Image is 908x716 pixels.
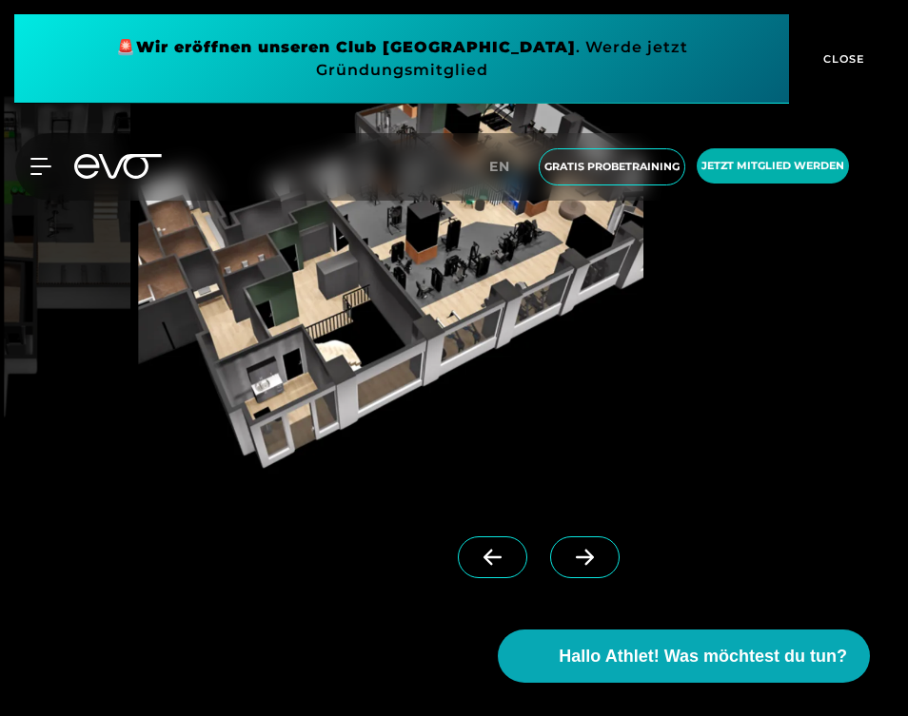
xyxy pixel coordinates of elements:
[489,158,510,175] span: en
[533,148,691,185] a: Gratis Probetraining
[559,644,847,669] span: Hallo Athlet! Was möchtest du tun?
[819,50,865,68] span: CLOSE
[544,159,680,175] span: Gratis Probetraining
[701,158,844,174] span: Jetzt Mitglied werden
[489,156,522,178] a: en
[4,45,130,491] img: evofitness
[138,45,643,491] img: evofitness
[789,14,894,104] button: CLOSE
[498,629,870,683] button: Hallo Athlet! Was möchtest du tun?
[691,148,855,185] a: Jetzt Mitglied werden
